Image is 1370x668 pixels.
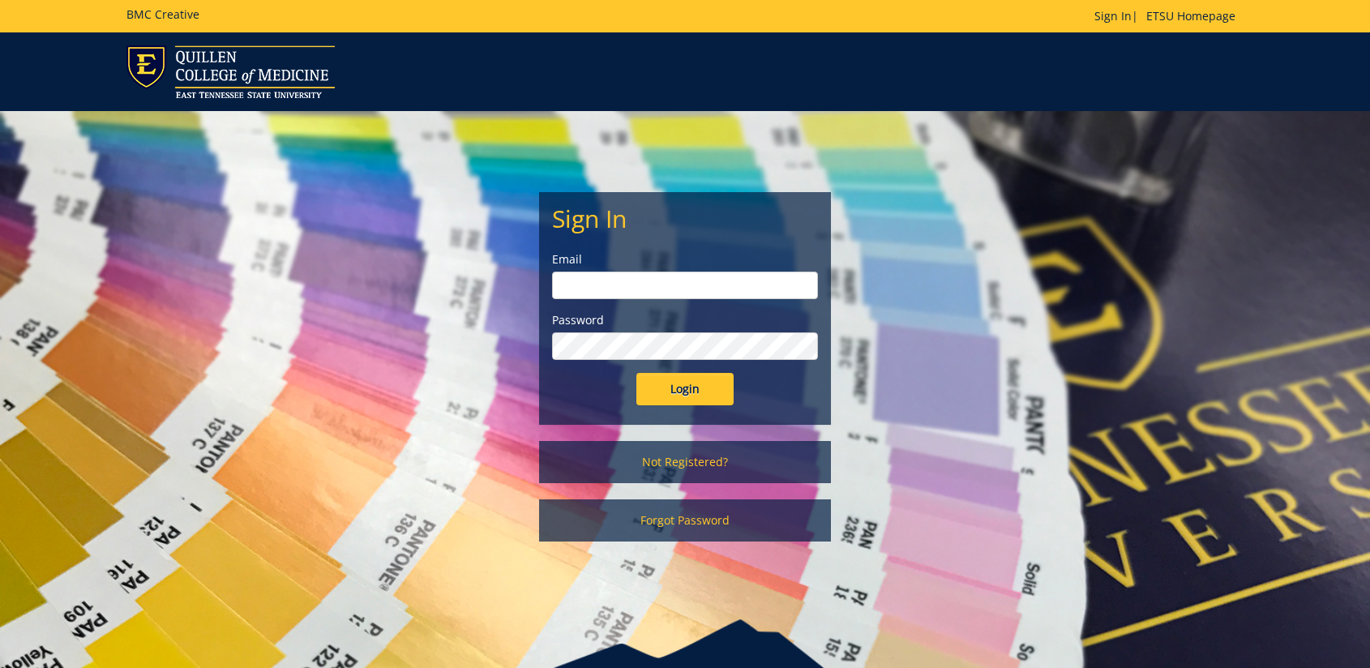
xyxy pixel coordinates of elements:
[1138,8,1244,24] a: ETSU Homepage
[636,373,734,405] input: Login
[539,499,831,542] a: Forgot Password
[552,205,818,232] h2: Sign In
[1094,8,1244,24] p: |
[539,441,831,483] a: Not Registered?
[126,8,199,20] h5: BMC Creative
[126,45,335,98] img: ETSU logo
[552,312,818,328] label: Password
[552,251,818,268] label: Email
[1094,8,1132,24] a: Sign In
